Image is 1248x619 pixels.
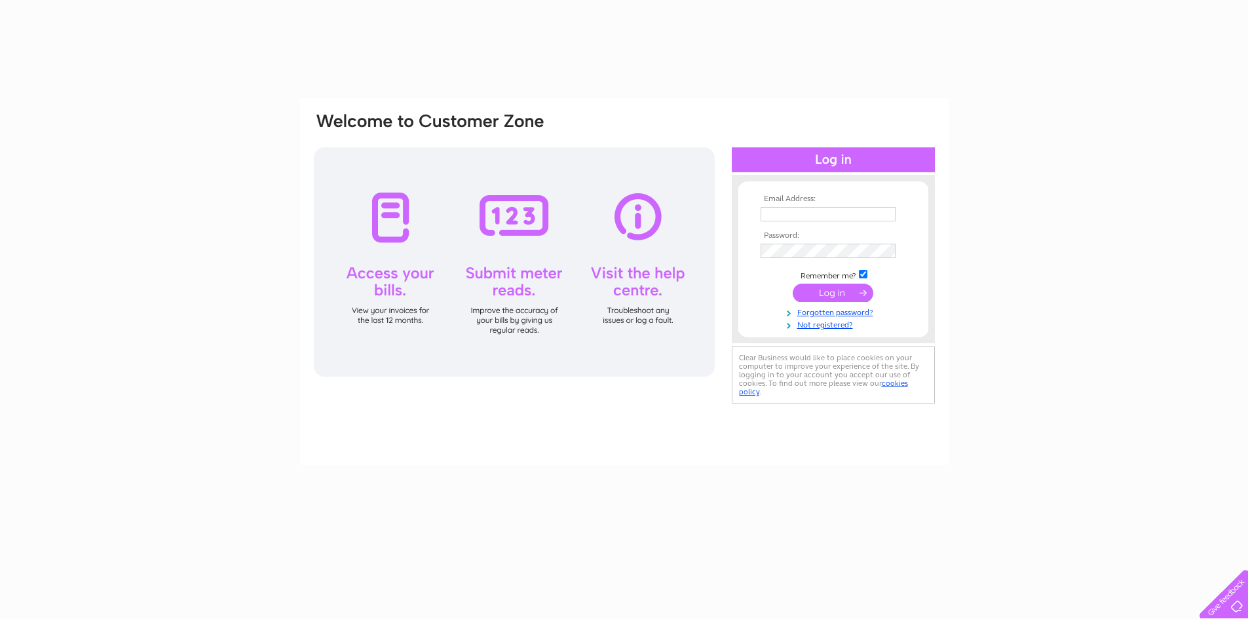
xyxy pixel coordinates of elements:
[757,231,909,240] th: Password:
[757,268,909,281] td: Remember me?
[761,318,909,330] a: Not registered?
[757,195,909,204] th: Email Address:
[739,379,908,396] a: cookies policy
[793,284,873,302] input: Submit
[732,347,935,403] div: Clear Business would like to place cookies on your computer to improve your experience of the sit...
[761,305,909,318] a: Forgotten password?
